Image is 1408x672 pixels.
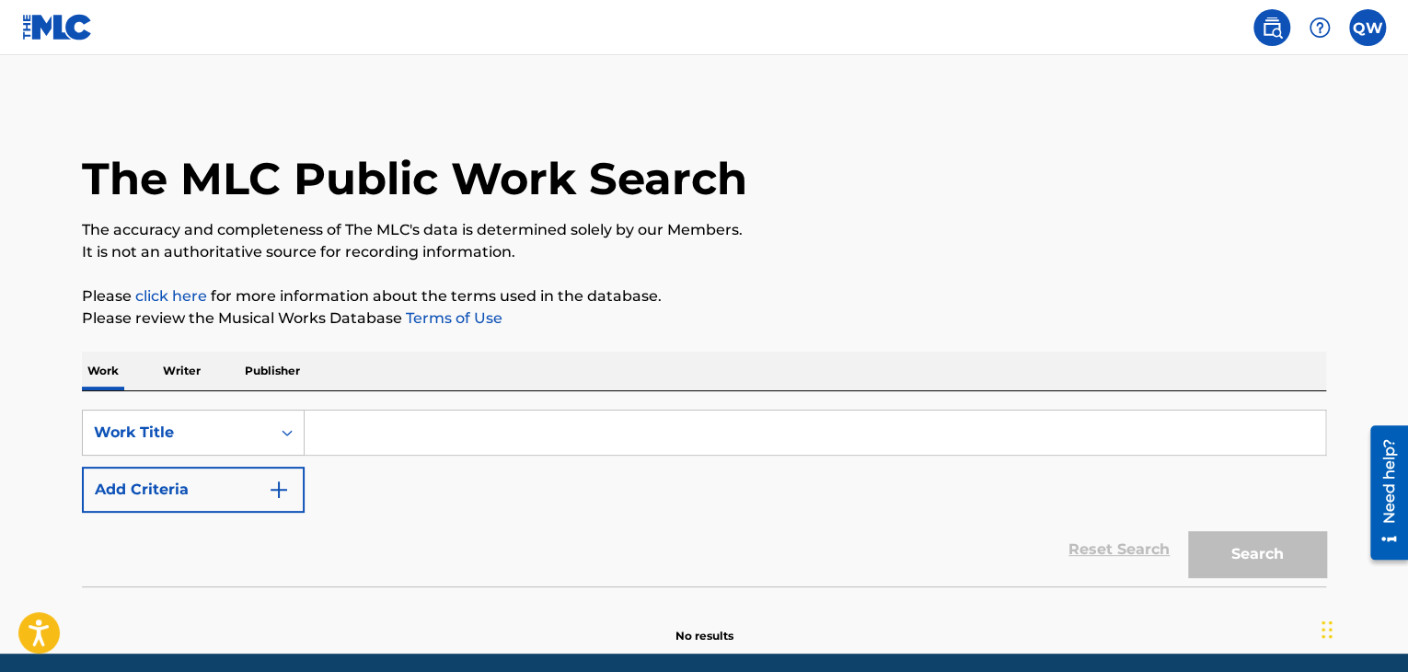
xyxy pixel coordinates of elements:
iframe: Resource Center [1356,419,1408,567]
button: Add Criteria [82,467,305,513]
p: Please review the Musical Works Database [82,307,1326,330]
div: Help [1301,9,1338,46]
form: Search Form [82,410,1326,586]
p: Writer [157,352,206,390]
img: search [1261,17,1283,39]
img: 9d2ae6d4665cec9f34b9.svg [268,479,290,501]
p: The accuracy and completeness of The MLC's data is determined solely by our Members. [82,219,1326,241]
a: click here [135,287,207,305]
h1: The MLC Public Work Search [82,151,747,206]
p: Publisher [239,352,306,390]
iframe: Chat Widget [1316,584,1408,672]
img: help [1309,17,1331,39]
a: Public Search [1253,9,1290,46]
p: Please for more information about the terms used in the database. [82,285,1326,307]
p: Work [82,352,124,390]
img: MLC Logo [22,14,93,41]
div: Drag [1321,602,1333,657]
p: No results [675,606,733,644]
div: User Menu [1349,9,1386,46]
a: Terms of Use [402,309,502,327]
div: Work Title [94,422,260,444]
p: It is not an authoritative source for recording information. [82,241,1326,263]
